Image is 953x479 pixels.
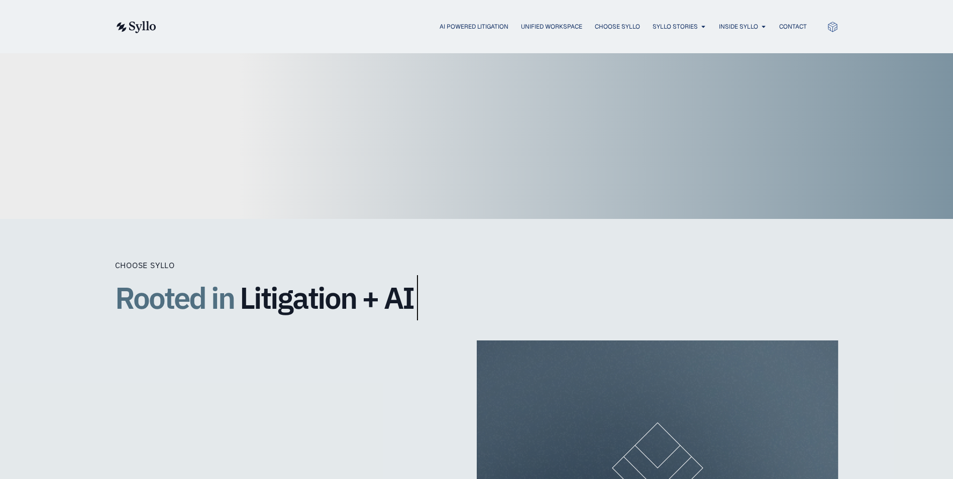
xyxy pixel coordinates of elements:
a: Contact [779,22,807,31]
a: AI Powered Litigation [440,22,508,31]
img: syllo [115,21,156,33]
nav: Menu [176,22,807,32]
div: Menu Toggle [176,22,807,32]
a: Unified Workspace [521,22,582,31]
a: Choose Syllo [595,22,640,31]
span: Litigation + AI [240,281,413,314]
a: Inside Syllo [719,22,758,31]
a: Syllo Stories [653,22,698,31]
span: Rooted in [115,275,234,320]
div: Choose Syllo [115,259,517,271]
